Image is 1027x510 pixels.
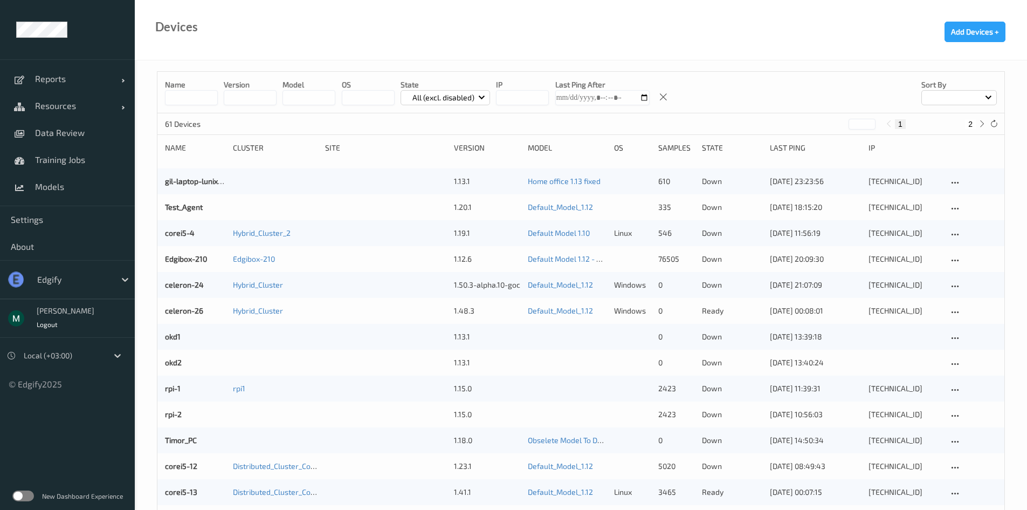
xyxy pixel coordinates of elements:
[165,384,181,393] a: rpi-1
[165,436,197,445] a: Timor_PC
[165,358,182,367] a: okd2
[869,487,941,498] div: [TECHNICAL_ID]
[770,409,860,420] div: [DATE] 10:56:03
[702,487,762,498] p: ready
[155,22,198,32] div: Devices
[165,332,181,341] a: okd1
[165,410,182,419] a: rpi-2
[454,357,520,368] div: 1.13.1
[869,176,941,187] div: [TECHNICAL_ID]
[165,79,218,90] p: Name
[165,119,246,130] p: 61 Devices
[658,383,694,394] div: 2423
[528,461,593,471] a: Default_Model_1.12
[965,119,976,129] button: 2
[614,228,650,239] p: linux
[454,331,520,342] div: 1.13.1
[702,142,762,153] div: State
[658,228,694,239] div: 546
[869,305,941,316] div: [TECHNICAL_ID]
[454,280,520,290] div: 1.50.3-alpha.10-gocv042
[614,487,650,498] p: linux
[702,254,762,264] p: down
[702,331,762,342] p: down
[454,487,520,498] div: 1.41.1
[702,357,762,368] p: down
[614,280,650,290] p: windows
[658,435,694,446] div: 0
[528,254,621,263] a: Default Model 1.12 - Names
[233,384,245,393] a: rpi1
[869,280,941,290] div: [TECHNICAL_ID]
[454,383,520,394] div: 1.15.0
[454,142,520,153] div: version
[869,435,941,446] div: [TECHNICAL_ID]
[454,176,520,187] div: 1.13.1
[770,202,860,213] div: [DATE] 18:15:20
[702,461,762,472] p: down
[454,202,520,213] div: 1.20.1
[614,305,650,316] p: windows
[454,305,520,316] div: 1.48.3
[895,119,906,129] button: 1
[658,357,694,368] div: 0
[869,142,941,153] div: ip
[165,487,197,497] a: corei5-13
[702,280,762,290] p: down
[233,280,283,289] a: Hybrid_Cluster
[165,228,195,237] a: corei5-4
[325,142,446,153] div: Site
[454,461,520,472] div: 1.23.1
[165,142,225,153] div: Name
[233,254,275,263] a: Edgibox-210
[409,92,478,103] p: All (excl. disabled)
[165,254,207,263] a: Edgibox-210
[454,254,520,264] div: 1.12.6
[770,176,860,187] div: [DATE] 23:23:56
[528,436,701,445] a: Obselete Model To Delete (has some dead devices)
[658,409,694,420] div: 2423
[770,254,860,264] div: [DATE] 20:09:30
[702,435,762,446] p: down
[869,254,941,264] div: [TECHNICAL_ID]
[282,79,335,90] p: model
[165,202,203,212] a: Test_Agent
[658,202,694,213] div: 335
[658,305,694,316] div: 0
[233,142,318,153] div: Cluster
[165,461,197,471] a: corei5-12
[770,435,860,446] div: [DATE] 14:50:34
[165,306,203,315] a: celeron-26
[770,142,860,153] div: Last Ping
[224,79,277,90] p: version
[869,409,941,420] div: [TECHNICAL_ID]
[528,176,601,186] a: Home office 1.13 fixed
[233,487,324,497] a: Distributed_Cluster_Corei5
[165,280,204,289] a: celeron-24
[658,142,694,153] div: Samples
[921,79,997,90] p: Sort by
[454,435,520,446] div: 1.18.0
[528,202,593,212] a: Default_Model_1.12
[401,79,491,90] p: State
[496,79,549,90] p: IP
[702,202,762,213] p: down
[454,409,520,420] div: 1.15.0
[454,228,520,239] div: 1.19.1
[528,487,593,497] a: Default_Model_1.12
[702,409,762,420] p: down
[233,461,324,471] a: Distributed_Cluster_Corei5
[770,357,860,368] div: [DATE] 13:40:24
[770,228,860,239] div: [DATE] 11:56:19
[869,461,941,472] div: [TECHNICAL_ID]
[528,306,593,315] a: Default_Model_1.12
[658,254,694,264] div: 76505
[658,487,694,498] div: 3465
[770,280,860,290] div: [DATE] 21:07:09
[233,228,291,237] a: Hybrid_Cluster_2
[614,142,650,153] div: OS
[869,228,941,239] div: [TECHNICAL_ID]
[658,461,694,472] div: 5020
[233,306,283,315] a: Hybrid_Cluster
[528,142,606,153] div: Model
